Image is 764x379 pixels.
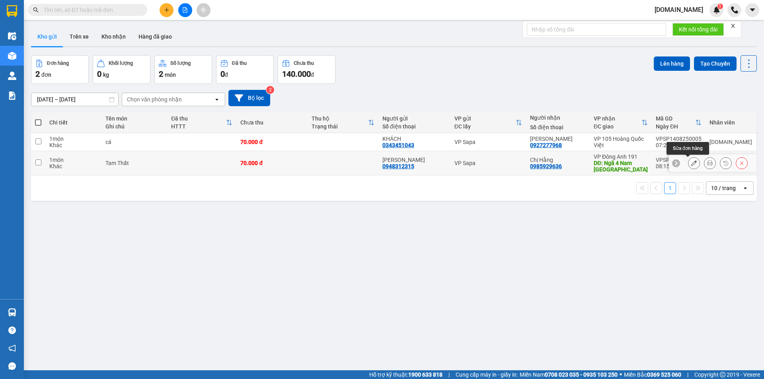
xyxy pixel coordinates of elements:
div: Mã GD [656,115,695,122]
div: Khác [49,163,97,169]
div: VP Sapa [454,139,522,145]
span: kg [103,72,109,78]
div: Tên món [105,115,164,122]
span: đ [311,72,314,78]
input: Select a date range. [31,93,118,106]
div: Số điện thoại [530,124,586,130]
div: Anh Thanh [530,136,586,142]
span: 2 [159,69,163,79]
button: plus [160,3,173,17]
div: 08:15 [DATE] [656,163,702,169]
div: Người gửi [382,115,446,122]
div: Người nhận [530,115,586,121]
div: Đơn hàng [47,60,69,66]
div: Chưa thu [294,60,314,66]
button: caret-down [745,3,759,17]
img: warehouse-icon [8,32,16,40]
strong: 0369 525 060 [647,371,681,378]
button: Lên hàng [654,56,690,71]
div: Sửa đơn hàng [667,142,709,155]
span: Kết nối tổng đài [679,25,717,34]
div: 1 món [49,136,97,142]
div: 70.000 đ [240,160,303,166]
sup: 2 [266,86,274,94]
div: Thu hộ [312,115,368,122]
span: question-circle [8,327,16,334]
div: VP Đông Anh 191 [594,154,648,160]
svg: open [742,185,748,191]
span: 1 [719,4,721,9]
span: message [8,362,16,370]
span: 2 [35,69,40,79]
button: 1 [664,182,676,194]
span: 140.000 [282,69,311,79]
b: G8 SAPA OPEN TOUR [70,9,154,19]
div: Trạng thái [312,123,368,130]
b: Gửi khách hàng [75,41,149,51]
div: ĐC giao [594,123,641,130]
span: file-add [182,7,188,13]
span: đơn [41,72,51,78]
div: VP gửi [454,115,516,122]
div: hoaht.got [709,139,752,145]
span: plus [164,7,170,13]
button: Trên xe [63,27,95,46]
div: VP nhận [594,115,641,122]
sup: 1 [717,4,723,9]
div: VP Sapa [454,160,522,166]
button: Chưa thu140.000đ [278,55,335,84]
span: search [33,7,39,13]
span: caret-down [749,6,756,14]
div: 0927277968 [530,142,562,148]
div: Ngày ĐH [656,123,695,130]
div: VPSP1308250003 [656,157,702,163]
div: Số điện thoại [382,123,446,130]
span: aim [201,7,206,13]
img: logo-vxr [7,5,17,17]
button: Kho nhận [95,27,132,46]
span: notification [8,344,16,352]
div: ĐC lấy [454,123,516,130]
div: VPSP1408250005 [656,136,702,142]
img: logo.jpg [10,10,50,50]
li: 63 [PERSON_NAME] [44,19,181,29]
button: aim [197,3,210,17]
button: Khối lượng0kg [93,55,150,84]
button: Kết nối tổng đài [672,23,724,36]
div: Số lượng [170,60,191,66]
span: Miền Nam [520,370,618,379]
div: Chưa thu [240,119,303,126]
h1: VPSP1408250005 [87,58,138,75]
div: KHÁCH [382,136,446,142]
span: close [730,23,736,29]
div: Chọn văn phòng nhận [127,95,182,103]
button: Hàng đã giao [132,27,178,46]
div: Nhân viên [709,119,752,126]
img: warehouse-icon [8,308,16,317]
div: 10 / trang [711,184,736,192]
div: Ghi chú [105,123,164,130]
div: DĐ: Ngã 4 Nam Hồng Đông Anh [594,160,648,173]
img: warehouse-icon [8,72,16,80]
input: Nhập số tổng đài [527,23,666,36]
div: 70.000 đ [240,139,303,145]
img: warehouse-icon [8,52,16,60]
strong: 1900 633 818 [408,371,442,378]
div: Khối lượng [109,60,133,66]
button: Đã thu0đ [216,55,274,84]
div: Đã thu [232,60,247,66]
span: ⚪️ [620,373,622,376]
strong: 0708 023 035 - 0935 103 250 [545,371,618,378]
div: HTTT [171,123,226,130]
div: 0343451043 [382,142,414,148]
div: Chi tiết [49,119,97,126]
div: Chú Tùng [382,157,446,163]
span: copyright [720,372,725,377]
div: Tam Thất [105,160,164,166]
button: file-add [178,3,192,17]
img: solution-icon [8,91,16,100]
span: | [687,370,688,379]
span: Cung cấp máy in - giấy in: [456,370,518,379]
span: món [165,72,176,78]
th: Toggle SortBy [167,112,236,133]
